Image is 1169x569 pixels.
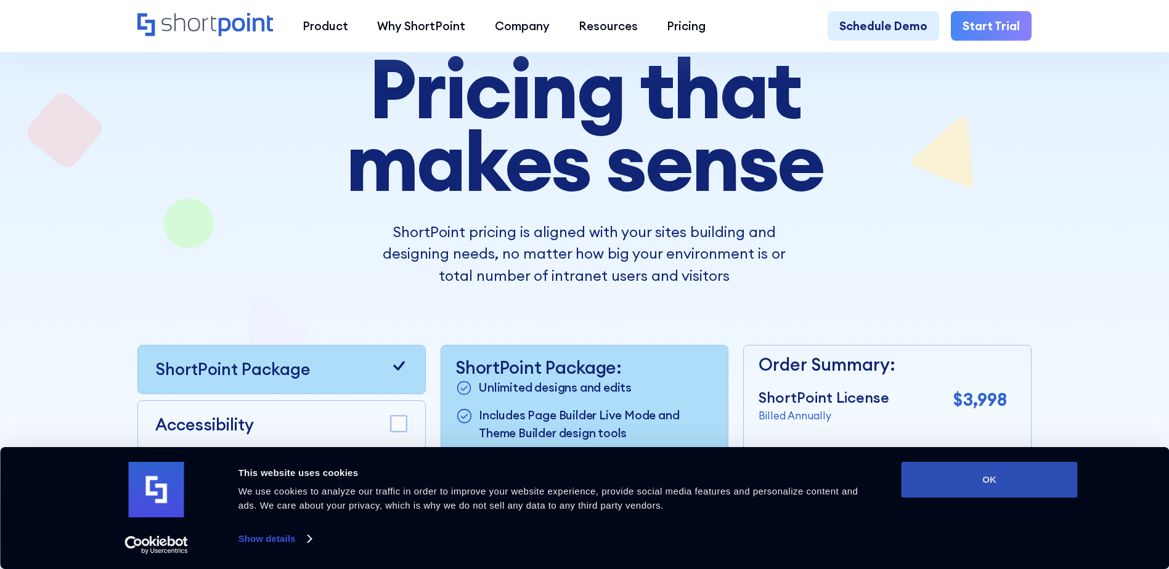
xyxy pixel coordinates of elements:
[363,11,480,40] a: Why ShortPoint
[579,17,638,34] div: Resources
[129,462,184,517] img: logo
[238,486,858,510] span: We use cookies to analyze our traffic in order to improve your website experience, provide social...
[479,379,632,398] p: Unlimited designs and edits
[667,17,706,34] div: Pricing
[288,11,362,40] a: Product
[155,357,310,382] p: ShortPoint Package
[455,357,714,378] p: ShortPoint Package:
[759,352,1007,378] p: Order Summary:
[137,13,274,38] a: Home
[951,11,1032,40] a: Start Trial
[564,11,652,40] a: Resources
[479,406,714,442] p: Includes Page Builder Live Mode and Theme Builder design tools
[365,221,804,287] p: ShortPoint pricing is aligned with your sites building and designing needs, no matter how big you...
[953,387,1007,413] p: $3,998
[102,536,210,554] a: Usercentrics Cookiebot - opens in a new window
[238,530,311,548] a: Show details
[377,17,465,34] div: Why ShortPoint
[828,11,939,40] a: Schedule Demo
[759,387,889,409] p: ShortPoint License
[480,11,564,40] a: Company
[495,17,550,34] div: Company
[238,466,874,480] div: This website uses cookies
[902,462,1078,498] button: OK
[155,413,254,437] p: Accessibility
[303,17,348,34] div: Product
[256,52,913,198] h1: Pricing that makes sense
[653,11,720,40] a: Pricing
[759,408,889,424] p: Billed Annually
